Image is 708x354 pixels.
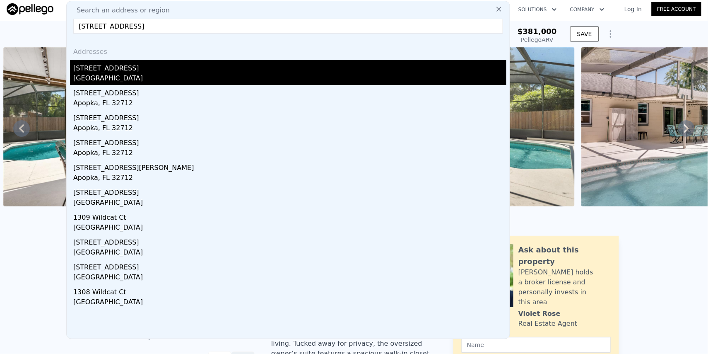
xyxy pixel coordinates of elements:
button: SAVE [570,27,599,41]
div: [GEOGRAPHIC_DATA] [73,223,506,234]
div: Apopka, FL 32712 [73,148,506,160]
div: Apopka, FL 32712 [73,98,506,110]
div: 1308 Wildcat Ct [73,284,506,297]
span: Search an address or region [70,5,170,15]
div: Addresses [70,40,506,60]
input: Enter an address, city, region, neighborhood or zip code [73,19,503,34]
input: Name [462,337,611,353]
div: Pellego ARV [518,36,557,44]
img: Sale: 147597523 Parcel: 48621281 [3,47,285,206]
div: Ask about this property [518,244,611,267]
div: [STREET_ADDRESS] [73,85,506,98]
img: Pellego [7,3,53,15]
div: 1309 Wildcat Ct [73,209,506,223]
button: Show Options [602,26,619,42]
button: Company [564,2,611,17]
a: Log In [614,5,652,13]
div: [STREET_ADDRESS] [73,60,506,73]
div: [GEOGRAPHIC_DATA] [73,272,506,284]
div: Apopka, FL 32712 [73,123,506,135]
div: [STREET_ADDRESS] [73,259,506,272]
div: [GEOGRAPHIC_DATA] [73,297,506,309]
div: [STREET_ADDRESS][PERSON_NAME] [73,160,506,173]
div: [PERSON_NAME] holds a broker license and personally invests in this area [518,267,611,307]
div: Real Estate Agent [518,319,578,329]
div: [STREET_ADDRESS] [73,184,506,198]
div: [STREET_ADDRESS] [73,135,506,148]
div: Apopka, FL 32712 [73,173,506,184]
a: Free Account [652,2,701,16]
button: Solutions [512,2,564,17]
span: $381,000 [518,27,557,36]
div: Violet Rose [518,309,561,319]
div: [GEOGRAPHIC_DATA] [73,247,506,259]
div: [GEOGRAPHIC_DATA] [73,73,506,85]
div: [GEOGRAPHIC_DATA] [73,198,506,209]
div: [STREET_ADDRESS] [73,110,506,123]
div: [STREET_ADDRESS] [73,234,506,247]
